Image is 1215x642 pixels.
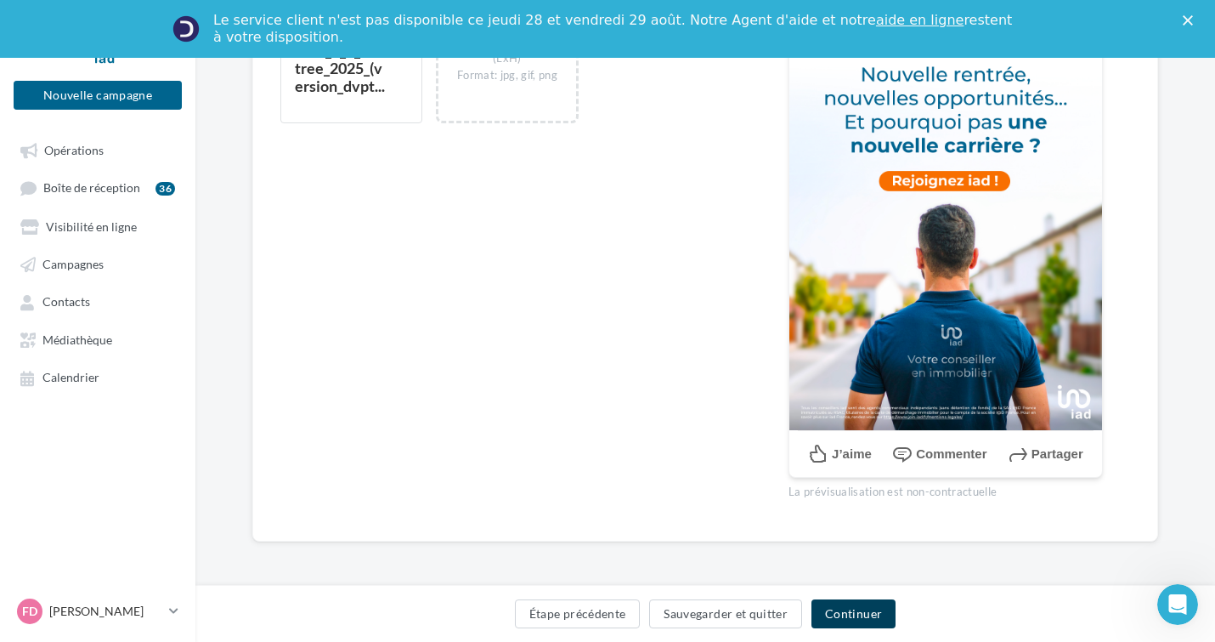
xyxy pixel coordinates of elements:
button: Sauvegarder et quitter [649,599,802,628]
button: Nouvelle campagne [14,81,182,110]
p: [PERSON_NAME] [49,603,162,620]
a: Contacts [10,286,185,316]
div: Post_4_5_rentree_2025_(version_dvpt... [295,41,385,95]
button: Étape précédente [515,599,641,628]
div: La prévisualisation est non-contractuelle [788,478,1103,500]
a: Campagnes [10,248,185,279]
span: Partager [1031,446,1083,461]
span: Médiathèque [42,332,112,347]
span: Commenter [916,446,986,461]
span: Boîte de réception [43,181,140,196]
span: Calendrier [42,371,99,385]
span: Fd [22,603,37,620]
a: Opérations [10,134,185,165]
img: Post_4_5_rentree_2025_version_dvpt_1.jpg [789,37,1102,430]
div: Le service client n'est pas disponible ce jeudi 28 et vendredi 29 août. Notre Agent d'aide et not... [213,12,1015,46]
a: Calendrier [10,361,185,392]
a: aide en ligne [876,12,964,28]
span: Visibilité en ligne [46,219,137,234]
div: Fermer [1183,15,1200,26]
a: Médiathèque [10,324,185,355]
span: Campagnes [42,257,104,271]
span: J’aime [832,446,872,461]
a: Boîte de réception36 [10,172,185,203]
a: Visibilité en ligne [10,211,185,241]
div: 36 [155,182,175,196]
a: Fd [PERSON_NAME] [14,595,182,628]
span: Opérations [44,143,104,157]
img: Profile image for Service-Client [172,15,200,43]
iframe: Intercom live chat [1157,584,1198,625]
button: Continuer [811,599,896,628]
span: Contacts [42,295,90,310]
